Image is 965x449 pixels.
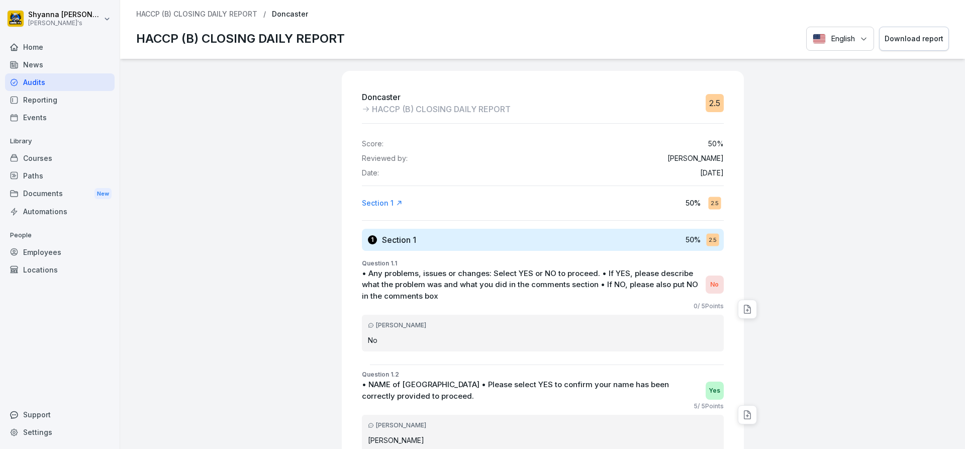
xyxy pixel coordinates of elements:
[5,185,115,203] a: DocumentsNew
[5,91,115,109] a: Reporting
[5,185,115,203] div: Documents
[136,10,257,19] a: HACCP (B) CLOSING DAILY REPORT
[706,233,719,246] div: 2.5
[708,140,724,148] p: 50 %
[885,33,943,44] div: Download report
[362,169,379,177] p: Date:
[5,423,115,441] a: Settings
[706,382,724,400] div: Yes
[368,335,718,345] p: No
[368,235,377,244] div: 1
[694,302,724,311] p: 0 / 5 Points
[94,188,112,200] div: New
[5,261,115,279] a: Locations
[5,149,115,167] a: Courses
[372,103,511,115] p: HACCP (B) CLOSING DAILY REPORT
[706,94,724,112] div: 2.5
[362,259,724,268] p: Question 1.1
[368,421,718,430] div: [PERSON_NAME]
[5,203,115,220] a: Automations
[5,109,115,126] a: Events
[382,234,416,245] h3: Section 1
[706,276,724,294] div: No
[5,56,115,73] a: News
[362,198,403,208] a: Section 1
[708,197,721,209] div: 2.5
[362,379,701,402] p: • NAME of [GEOGRAPHIC_DATA] • Please select YES to confirm your name has been correctly provided ...
[5,406,115,423] div: Support
[831,33,855,45] p: English
[813,34,826,44] img: English
[368,435,718,445] p: [PERSON_NAME]
[5,243,115,261] a: Employees
[362,370,724,379] p: Question 1.2
[694,402,724,411] p: 5 / 5 Points
[368,321,718,330] div: [PERSON_NAME]
[136,30,345,48] p: HACCP (B) CLOSING DAILY REPORT
[879,27,949,51] button: Download report
[5,73,115,91] a: Audits
[5,133,115,149] p: Library
[5,227,115,243] p: People
[28,11,102,19] p: Shyanna [PERSON_NAME]
[686,198,701,208] p: 50 %
[362,154,408,163] p: Reviewed by:
[362,268,701,302] p: • Any problems, issues or changes: Select YES or NO to proceed. • If YES, please describe what th...
[263,10,266,19] p: /
[362,91,511,103] p: Doncaster
[28,20,102,27] p: [PERSON_NAME]'s
[5,38,115,56] a: Home
[806,27,874,51] button: Language
[686,234,701,245] p: 50 %
[700,169,724,177] p: [DATE]
[5,167,115,185] a: Paths
[362,140,383,148] p: Score:
[667,154,724,163] p: [PERSON_NAME]
[272,10,308,19] p: Doncaster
